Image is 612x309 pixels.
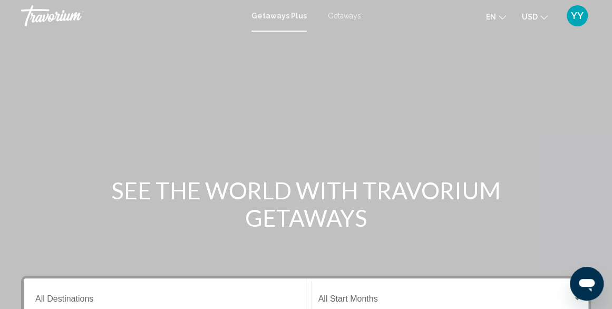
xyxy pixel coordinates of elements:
[109,177,504,231] h1: SEE THE WORLD WITH TRAVORIUM GETAWAYS
[328,12,361,20] a: Getaways
[522,9,548,24] button: Change currency
[21,5,241,26] a: Travorium
[571,11,584,21] span: YY
[251,12,307,20] a: Getaways Plus
[522,13,538,21] span: USD
[486,13,496,21] span: en
[564,5,591,27] button: User Menu
[486,9,506,24] button: Change language
[570,267,604,301] iframe: Button to launch messaging window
